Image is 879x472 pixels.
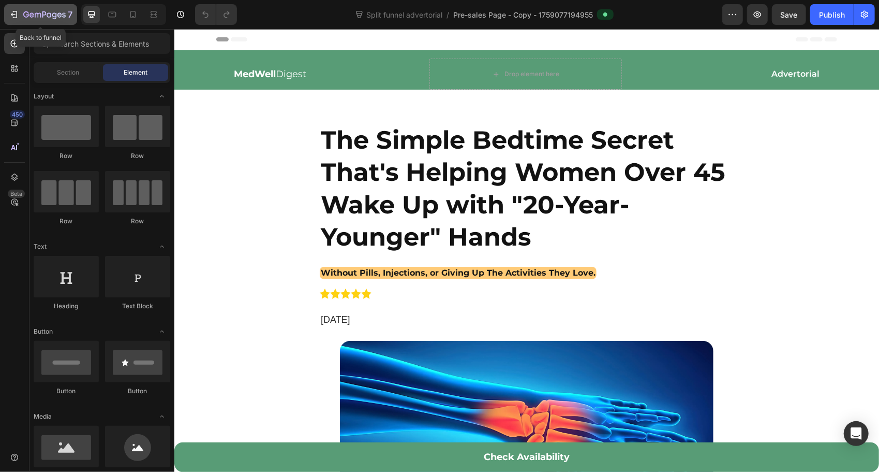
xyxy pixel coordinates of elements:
[174,29,879,472] iframe: Design area
[453,9,593,20] span: Pre-sales Page - Copy - 1759077194955
[154,323,170,340] span: Toggle open
[154,88,170,105] span: Toggle open
[124,68,147,77] span: Element
[34,217,99,226] div: Row
[364,9,444,20] span: Split funnel advertorial
[146,239,421,250] p: Without Pills, Injections, or Giving Up The Activities They Love.
[34,242,47,251] span: Text
[772,4,806,25] button: Save
[146,285,176,296] span: [DATE]
[145,94,559,225] h2: The Simple Bedtime Secret That's Helping Women Over 45 Wake Up with "20-Year-Younger" Hands
[57,68,80,77] span: Section
[145,260,197,269] img: gempages_583987499735450183-4c609a78-9836-48d4-b0eb-a84a92bd6572.png
[34,327,53,336] span: Button
[68,8,72,21] p: 7
[453,39,645,51] p: Advertorial
[819,9,845,20] div: Publish
[154,408,170,425] span: Toggle open
[105,151,170,161] div: Row
[34,302,99,311] div: Heading
[4,4,77,25] button: 7
[446,9,449,20] span: /
[154,238,170,255] span: Toggle open
[34,92,54,101] span: Layout
[105,217,170,226] div: Row
[34,151,99,161] div: Row
[781,10,798,19] span: Save
[810,4,854,25] button: Publish
[330,41,385,49] div: Drop element here
[195,4,237,25] div: Undo/Redo
[844,421,869,446] div: Open Intercom Messenger
[34,412,52,421] span: Media
[34,33,170,54] input: Search Sections & Elements
[34,387,99,396] div: Button
[105,302,170,311] div: Text Block
[8,190,25,198] div: Beta
[10,110,25,119] div: 450
[309,420,395,437] p: Check Availability
[105,387,170,396] div: Button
